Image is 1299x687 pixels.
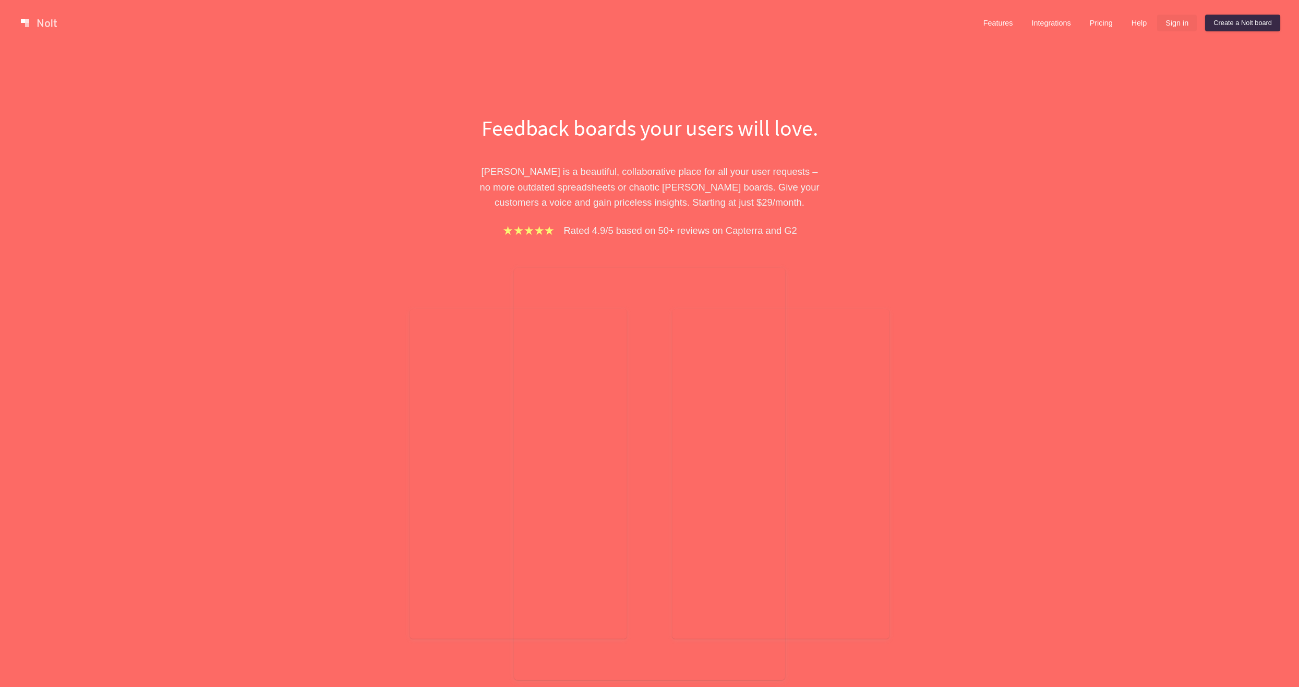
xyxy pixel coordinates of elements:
[1157,15,1197,31] a: Sign in
[564,223,797,238] p: Rated 4.9/5 based on 50+ reviews on Capterra and G2
[975,15,1021,31] a: Features
[470,113,829,143] h1: Feedback boards your users will love.
[502,224,555,236] img: stars.b067e34983.png
[1123,15,1156,31] a: Help
[1205,15,1280,31] a: Create a Nolt board
[470,164,829,210] p: [PERSON_NAME] is a beautiful, collaborative place for all your user requests – no more outdated s...
[1081,15,1121,31] a: Pricing
[1023,15,1079,31] a: Integrations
